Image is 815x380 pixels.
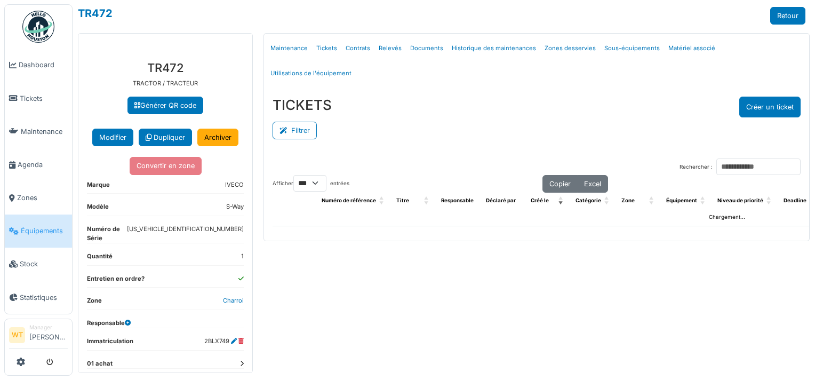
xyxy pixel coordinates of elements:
[273,97,332,113] h3: TICKETS
[5,49,72,82] a: Dashboard
[396,197,409,203] span: Titre
[127,97,203,114] a: Générer QR code
[87,202,109,216] dt: Modèle
[87,180,110,194] dt: Marque
[87,79,244,88] p: TRACTOR / TRACTEUR
[20,93,68,104] span: Tickets
[5,281,72,314] a: Statistiques
[87,252,113,265] dt: Quantité
[766,193,773,209] span: Niveau de priorité: Activate to sort
[204,337,244,346] dd: 2BLX749
[197,129,238,146] a: Archiver
[22,11,54,43] img: Badge_color-CXgf-gQk.svg
[241,252,244,261] dd: 1
[424,193,430,209] span: Titre: Activate to sort
[649,193,656,209] span: Zone: Activate to sort
[5,181,72,215] a: Zones
[549,180,571,188] span: Copier
[5,148,72,181] a: Agenda
[19,60,68,70] span: Dashboard
[700,193,707,209] span: Équipement: Activate to sort
[21,126,68,137] span: Maintenance
[5,248,72,281] a: Stock
[266,61,356,86] a: Utilisations de l'équipement
[78,7,113,20] a: TR472
[558,193,565,209] span: Créé le: Activate to remove sorting
[17,193,68,203] span: Zones
[577,175,608,193] button: Excel
[18,160,68,170] span: Agenda
[341,36,374,61] a: Contrats
[29,323,68,346] li: [PERSON_NAME]
[87,274,145,288] dt: Entretien en ordre?
[273,122,317,139] button: Filtrer
[139,129,192,146] a: Dupliquer
[531,197,549,203] span: Créé le
[266,36,312,61] a: Maintenance
[621,197,635,203] span: Zone
[312,36,341,61] a: Tickets
[87,225,127,243] dt: Numéro de Série
[5,115,72,148] a: Maintenance
[680,163,713,171] label: Rechercher :
[87,319,131,328] dt: Responsable
[87,359,244,368] dt: 01 achat
[600,36,664,61] a: Sous-équipements
[374,36,406,61] a: Relevés
[486,197,516,203] span: Déclaré par
[322,197,376,203] span: Numéro de référence
[542,175,578,193] button: Copier
[379,193,386,209] span: Numéro de référence: Activate to sort
[226,202,244,211] dd: S-Way
[604,193,611,209] span: Catégorie: Activate to sort
[87,296,102,310] dt: Zone
[20,292,68,303] span: Statistiques
[441,197,474,203] span: Responsable
[406,36,448,61] a: Documents
[584,180,601,188] span: Excel
[293,175,326,192] select: Afficherentrées
[448,36,540,61] a: Historique des maintenances
[92,129,133,146] button: Modifier
[5,215,72,248] a: Équipements
[666,197,697,203] span: Équipement
[21,226,68,236] span: Équipements
[9,323,68,349] a: WT Manager[PERSON_NAME]
[9,327,25,343] li: WT
[576,197,601,203] span: Catégorie
[739,97,801,117] button: Créer un ticket
[127,225,244,239] dd: [US_VEHICLE_IDENTIFICATION_NUMBER]
[784,197,806,203] span: Deadline
[664,36,720,61] a: Matériel associé
[20,259,68,269] span: Stock
[87,61,244,75] h3: TR472
[5,82,72,115] a: Tickets
[770,7,805,25] a: Retour
[225,180,244,189] dd: IVECO
[717,197,763,203] span: Niveau de priorité
[87,337,133,350] dt: Immatriculation
[273,175,349,192] label: Afficher entrées
[29,323,68,331] div: Manager
[540,36,600,61] a: Zones desservies
[223,297,244,304] a: Charroi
